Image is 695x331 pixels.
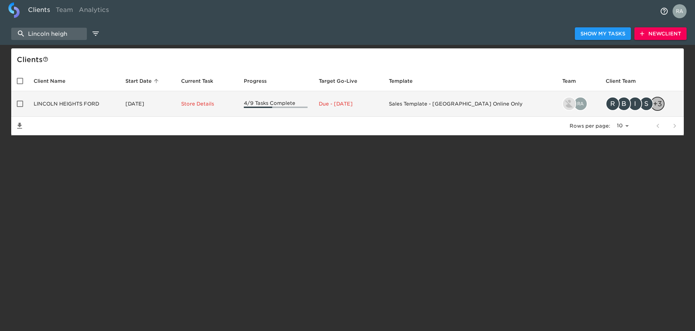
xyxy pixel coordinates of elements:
[125,77,161,85] span: Start Date
[383,91,557,117] td: Sales Template - [GEOGRAPHIC_DATA] Online Only
[244,77,276,85] span: Progress
[656,3,673,20] button: notifications
[181,100,233,107] p: Store Details
[11,28,87,40] input: search
[570,122,610,129] p: Rows per page:
[651,97,665,111] div: + 3
[319,100,378,107] p: Due - [DATE]
[639,97,653,111] div: S
[389,77,422,85] span: Template
[319,77,357,85] span: Calculated based on the start date and the duration of all Tasks contained in this Hub.
[640,29,681,38] span: New Client
[606,97,678,111] div: ryan.tamanini@cdk.com, brianhoyt@lincolnheights.com, ianmichael.cabrera@cdk.com, snichol@lincolnh...
[76,2,112,20] a: Analytics
[574,97,587,110] img: rahul.joshi@cdk.com
[673,4,687,18] img: Profile
[562,77,585,85] span: Team
[562,97,594,111] div: ryan.tamanini@roadster.com, rahul.joshi@cdk.com
[53,2,76,20] a: Team
[34,77,75,85] span: Client Name
[17,54,681,65] div: Client s
[617,97,631,111] div: B
[563,97,576,110] img: ryan.tamanini@roadster.com
[120,91,176,117] td: [DATE]
[319,77,366,85] span: Target Go-Live
[90,28,102,40] button: edit
[8,2,20,18] img: logo
[580,29,625,38] span: Show My Tasks
[575,27,631,40] button: Show My Tasks
[11,117,28,134] button: Save List
[181,77,222,85] span: Current Task
[634,27,687,40] button: NewClient
[181,77,213,85] span: Current Task
[613,121,631,131] select: rows per page
[11,71,684,135] table: enhanced table
[606,97,620,111] div: R
[606,77,645,85] span: Client Team
[28,91,120,117] td: LINCOLN HEIGHTS FORD
[628,97,642,111] div: I
[25,2,53,20] a: Clients
[238,91,313,117] td: 4/9 Tasks Complete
